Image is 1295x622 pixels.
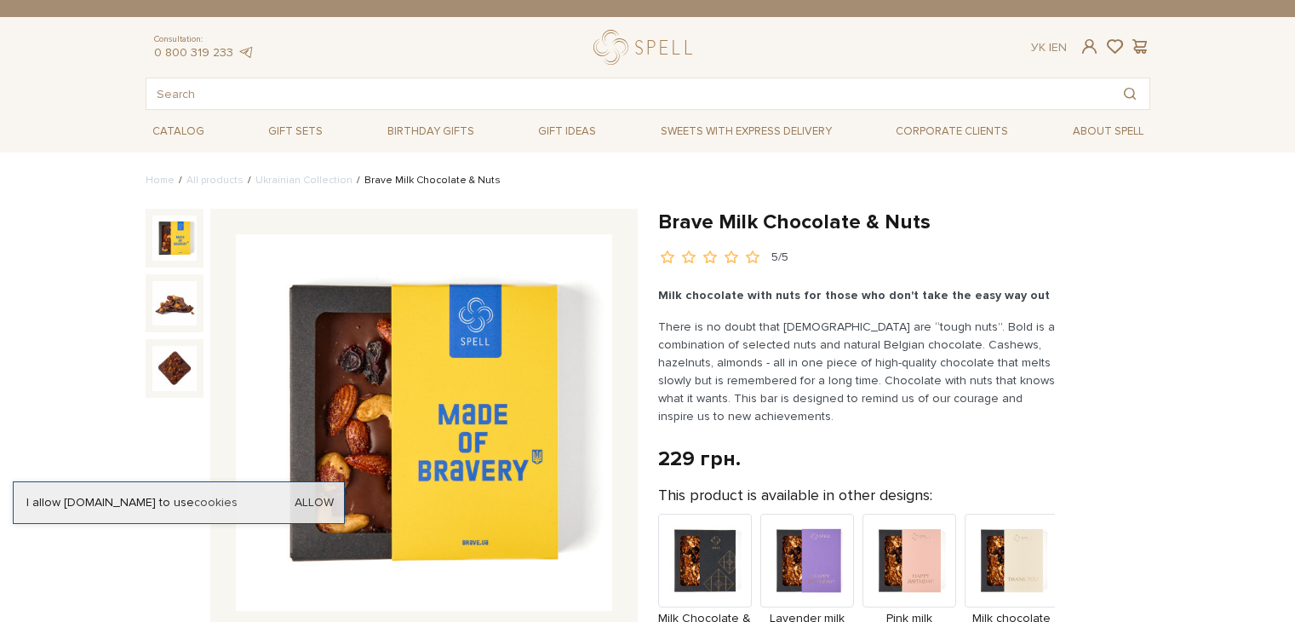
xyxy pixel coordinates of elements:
img: Brave Milk Chocolate & Nuts [236,234,612,611]
button: Search [1110,78,1149,109]
li: Brave Milk Chocolate & Nuts [352,173,501,188]
div: I allow [DOMAIN_NAME] to use [14,495,344,510]
a: Sweets with express delivery [654,117,839,146]
span: Catalog [146,118,211,145]
div: 229 грн. [658,446,741,472]
b: Milk chocolate with nuts for those who don't take the easy way out [658,288,1050,302]
span: Gift ideas [531,118,603,145]
a: Home [146,174,175,187]
a: Ук [1031,40,1046,55]
img: Продукт [862,514,956,608]
a: telegram [238,45,255,60]
img: Brave Milk Chocolate & Nuts [152,346,197,390]
a: Allow [295,495,334,510]
span: About Spell [1066,118,1150,145]
img: Продукт [965,514,1058,608]
p: There is no doubt that [DEMOGRAPHIC_DATA] are “tough nuts”. Bold is a combination of selected nut... [658,318,1057,425]
span: | [1049,40,1051,55]
label: This product is available in other designs: [658,486,932,505]
a: logo [593,30,700,65]
span: Consultation: [154,34,255,45]
a: All products [186,174,244,187]
h1: Brave Milk Chocolate & Nuts [658,209,1150,235]
a: Ukrainian Collection [255,174,352,187]
div: En [1031,40,1067,55]
a: Corporate clients [889,117,1015,146]
a: cookies [194,495,238,510]
span: Gift sets [261,118,329,145]
img: Brave Milk Chocolate & Nuts [152,216,197,260]
span: Birthday gifts [381,118,481,145]
a: 0 800 319 233 [154,45,233,60]
img: Продукт [658,514,752,608]
div: 5/5 [771,250,788,266]
img: Продукт [760,514,854,608]
input: Search [146,78,1110,109]
img: Brave Milk Chocolate & Nuts [152,281,197,325]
